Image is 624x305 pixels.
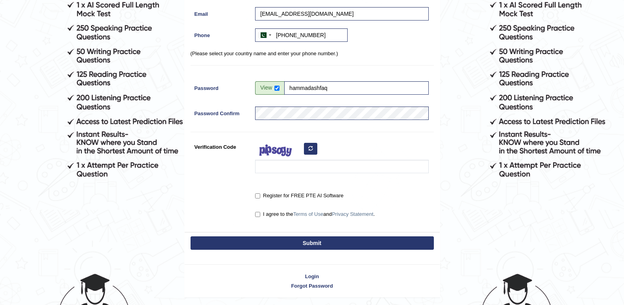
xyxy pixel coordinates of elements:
input: I agree to theTerms of UseandPrivacy Statement. [255,212,260,217]
a: Login [185,273,440,280]
div: Pakistan (‫پاکستان‬‎): +92 [256,29,274,41]
p: (Please select your country name and enter your phone number.) [191,50,434,57]
label: I agree to the and . [255,210,375,218]
input: Show/Hide Password [274,86,280,91]
label: Password [191,81,252,92]
button: Submit [191,236,434,250]
input: Register for FREE PTE AI Software [255,193,260,198]
label: Password Confirm [191,107,252,117]
input: +92 301 2345678 [255,28,348,42]
label: Phone [191,28,252,39]
label: Verification Code [191,140,252,151]
label: Email [191,7,252,18]
label: Register for FREE PTE AI Software [255,192,343,200]
a: Forgot Password [185,282,440,290]
a: Terms of Use [293,211,324,217]
a: Privacy Statement [332,211,374,217]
